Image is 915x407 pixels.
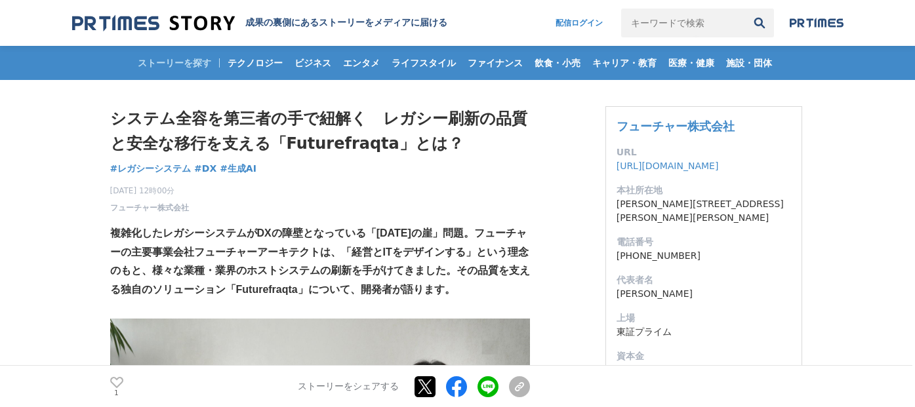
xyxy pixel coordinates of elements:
[289,57,336,69] span: ビジネス
[617,119,735,133] a: フューチャー株式会社
[617,161,719,171] a: [URL][DOMAIN_NAME]
[386,46,461,80] a: ライフスタイル
[110,389,123,396] p: 1
[542,9,616,37] a: 配信ログイン
[110,162,192,176] a: #レガシーシステム
[245,17,447,29] h2: 成果の裏側にあるストーリーをメディアに届ける
[663,46,720,80] a: 医療・健康
[110,163,192,174] span: #レガシーシステム
[222,57,288,69] span: テクノロジー
[587,57,662,69] span: キャリア・教育
[338,57,385,69] span: エンタメ
[587,46,662,80] a: キャリア・教育
[462,46,528,80] a: ファイナンス
[222,46,288,80] a: テクノロジー
[220,162,256,176] a: #生成AI
[462,57,528,69] span: ファイナンス
[721,57,777,69] span: 施設・団体
[72,14,235,32] img: 成果の裏側にあるストーリーをメディアに届ける
[110,106,530,157] h1: システム全容を第三者の手で紐解く レガシー刷新の品質と安全な移行を支える「Futurefraqta」とは？
[194,162,216,176] a: #DX
[617,311,791,325] dt: 上場
[617,145,791,159] dt: URL
[529,46,586,80] a: 飲食・小売
[663,57,720,69] span: 医療・健康
[790,18,844,28] img: prtimes
[386,57,461,69] span: ライフスタイル
[338,46,385,80] a: エンタメ
[617,363,791,377] dd: 40億円
[617,273,791,287] dt: 代表者名
[220,163,256,174] span: #生成AI
[617,235,791,249] dt: 電話番号
[617,349,791,363] dt: 資本金
[110,202,189,214] a: フューチャー株式会社
[617,197,791,225] dd: [PERSON_NAME][STREET_ADDRESS][PERSON_NAME][PERSON_NAME]
[621,9,745,37] input: キーワードで検索
[110,185,189,197] span: [DATE] 12時00分
[194,163,216,174] span: #DX
[617,249,791,263] dd: [PHONE_NUMBER]
[110,227,530,295] strong: 複雑化したレガシーシステムがDXの障壁となっている「[DATE]の崖」問題。フューチャーの主要事業会社フューチャーアーキテクトは、「経営とITをデザインする」という理念のもと、様々な業種・業界の...
[617,287,791,301] dd: [PERSON_NAME]
[298,381,399,393] p: ストーリーをシェアする
[721,46,777,80] a: 施設・団体
[617,325,791,339] dd: 東証プライム
[72,14,447,32] a: 成果の裏側にあるストーリーをメディアに届ける 成果の裏側にあるストーリーをメディアに届ける
[529,57,586,69] span: 飲食・小売
[617,184,791,197] dt: 本社所在地
[745,9,774,37] button: 検索
[289,46,336,80] a: ビジネス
